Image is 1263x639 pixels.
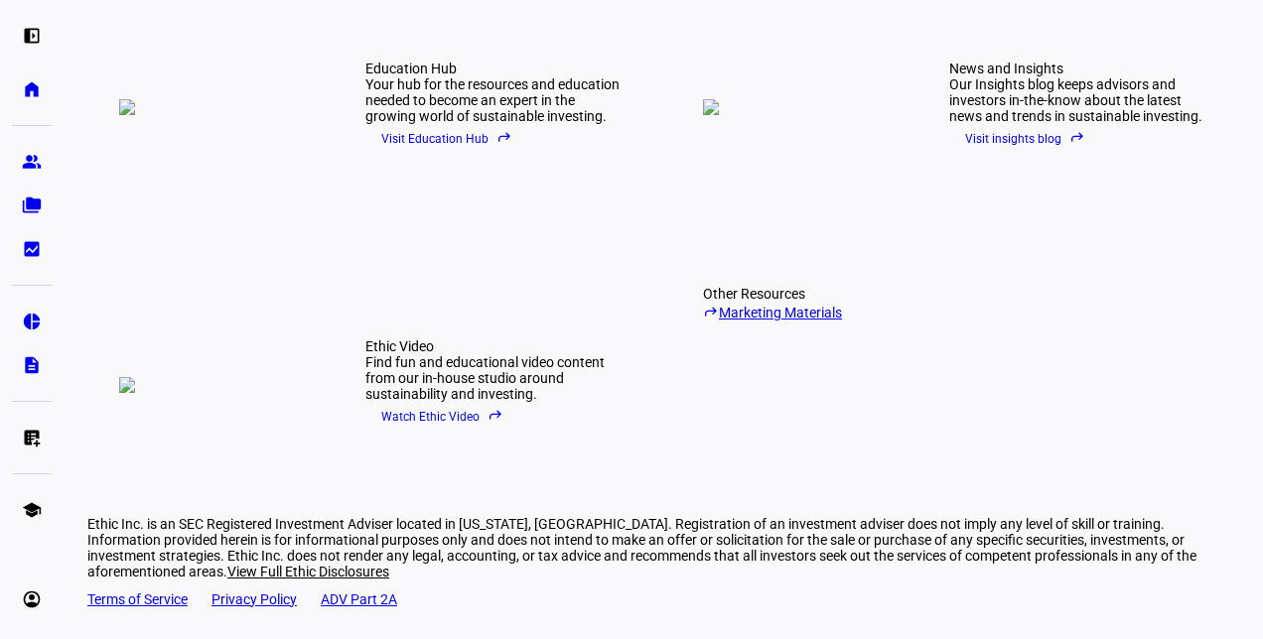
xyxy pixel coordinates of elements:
a: pie_chart [12,302,52,341]
div: Your hub for the resources and education needed to become an expert in the growing world of susta... [365,76,624,124]
div: Ethic Inc. is an SEC Registered Investment Adviser located in [US_STATE], [GEOGRAPHIC_DATA]. Regi... [87,516,1239,579]
a: replyMarketing Materials [703,302,947,320]
eth-mat-symbol: bid_landscape [22,239,42,259]
eth-mat-symbol: reply [703,304,719,319]
div: Our Insights blog keeps advisors and investors in-the-know about the latest news and trends in su... [949,76,1207,124]
eth-mat-symbol: home [22,79,42,99]
eth-mat-symbol: school [22,500,42,520]
eth-mat-symbol: list_alt_add [22,428,42,447]
button: Visit insights blogreply [949,124,1101,154]
a: Visit Education Hubreply [365,124,624,154]
a: home [12,69,52,109]
button: Watch Ethic Videoreply [365,402,519,432]
a: ADV Part 2A [321,591,397,607]
img: ethic-video.png [119,377,318,393]
a: Privacy Policy [211,591,297,607]
span: View Full Ethic Disclosures [227,564,389,579]
eth-mat-symbol: group [22,152,42,172]
a: description [12,345,52,385]
a: bid_landscape [12,229,52,269]
div: Ethic Video [365,338,624,354]
div: Education Hub [365,61,624,76]
a: Terms of Service [87,591,188,607]
eth-mat-symbol: pie_chart [22,312,42,331]
a: Watch Ethic Videoreply [365,402,624,432]
eth-mat-symbol: folder_copy [22,195,42,215]
div: Other Resources [703,286,1207,302]
eth-mat-symbol: description [22,355,42,375]
span: Visit insights blog [965,124,1085,154]
button: Visit Education Hubreply [365,124,528,154]
eth-mat-symbol: left_panel_open [22,26,42,46]
img: education-hub.png [119,99,318,115]
eth-mat-symbol: reply [496,129,512,145]
eth-mat-symbol: reply [1069,129,1085,145]
span: Visit Education Hub [381,124,512,154]
a: folder_copy [12,186,52,225]
img: news.png [703,99,902,115]
div: Find fun and educational video content from our in-house studio around sustainability and investing. [365,354,624,402]
span: Watch Ethic Video [381,402,503,432]
eth-mat-symbol: account_circle [22,589,42,609]
eth-mat-symbol: reply [488,407,503,423]
div: News and Insights [949,61,1207,76]
a: group [12,142,52,182]
a: Visit insights blogreply [949,124,1207,154]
